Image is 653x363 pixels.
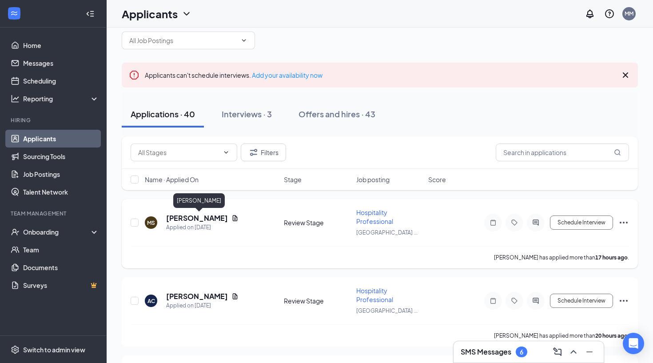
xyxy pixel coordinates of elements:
[595,332,628,339] b: 20 hours ago
[223,149,230,156] svg: ChevronDown
[11,345,20,354] svg: Settings
[614,149,621,156] svg: MagnifyingGlass
[284,175,302,184] span: Stage
[620,70,631,80] svg: Cross
[248,147,259,158] svg: Filter
[241,144,286,161] button: Filter Filters
[618,295,629,306] svg: Ellipses
[23,345,85,354] div: Switch to admin view
[23,165,99,183] a: Job Postings
[23,72,99,90] a: Scheduling
[488,297,498,304] svg: Note
[166,301,239,310] div: Applied on [DATE]
[23,54,99,72] a: Messages
[356,175,390,184] span: Job posting
[494,332,629,339] p: [PERSON_NAME] has applied more than .
[129,36,237,45] input: All Job Postings
[147,297,155,305] div: AC
[145,175,199,184] span: Name · Applied On
[566,345,581,359] button: ChevronUp
[231,293,239,300] svg: Document
[582,345,597,359] button: Minimize
[428,175,446,184] span: Score
[356,229,418,236] span: [GEOGRAPHIC_DATA] ...
[356,287,393,303] span: Hospitality Professional
[494,254,629,261] p: [PERSON_NAME] has applied more than .
[461,347,511,357] h3: SMS Messages
[173,193,225,208] div: [PERSON_NAME]
[299,108,375,120] div: Offers and hires · 43
[145,71,323,79] span: Applicants can't schedule interviews.
[585,8,595,19] svg: Notifications
[584,347,595,357] svg: Minimize
[231,215,239,222] svg: Document
[604,8,615,19] svg: QuestionInfo
[23,130,99,148] a: Applicants
[166,223,239,232] div: Applied on [DATE]
[147,219,155,227] div: MS
[530,219,541,226] svg: ActiveChat
[284,218,351,227] div: Review Stage
[623,333,644,354] div: Open Intercom Messenger
[129,70,139,80] svg: Error
[23,259,99,276] a: Documents
[23,183,99,201] a: Talent Network
[23,36,99,54] a: Home
[11,94,20,103] svg: Analysis
[86,9,95,18] svg: Collapse
[252,71,323,79] a: Add your availability now
[11,116,97,124] div: Hiring
[496,144,629,161] input: Search in applications
[23,276,99,294] a: SurveysCrown
[509,297,520,304] svg: Tag
[222,108,272,120] div: Interviews · 3
[488,219,498,226] svg: Note
[11,210,97,217] div: Team Management
[122,6,178,21] h1: Applicants
[138,148,219,157] input: All Stages
[23,94,100,103] div: Reporting
[356,307,418,314] span: [GEOGRAPHIC_DATA] ...
[10,9,19,18] svg: WorkstreamLogo
[618,217,629,228] svg: Ellipses
[550,294,613,308] button: Schedule Interview
[131,108,195,120] div: Applications · 40
[23,227,92,236] div: Onboarding
[595,254,628,261] b: 17 hours ago
[520,348,523,356] div: 6
[625,10,633,17] div: MM
[550,215,613,230] button: Schedule Interview
[552,347,563,357] svg: ComposeMessage
[509,219,520,226] svg: Tag
[23,148,99,165] a: Sourcing Tools
[166,213,228,223] h5: [PERSON_NAME]
[356,208,393,225] span: Hospitality Professional
[181,8,192,19] svg: ChevronDown
[240,37,247,44] svg: ChevronDown
[166,291,228,301] h5: [PERSON_NAME]
[11,227,20,236] svg: UserCheck
[568,347,579,357] svg: ChevronUp
[550,345,565,359] button: ComposeMessage
[530,297,541,304] svg: ActiveChat
[23,241,99,259] a: Team
[284,296,351,305] div: Review Stage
